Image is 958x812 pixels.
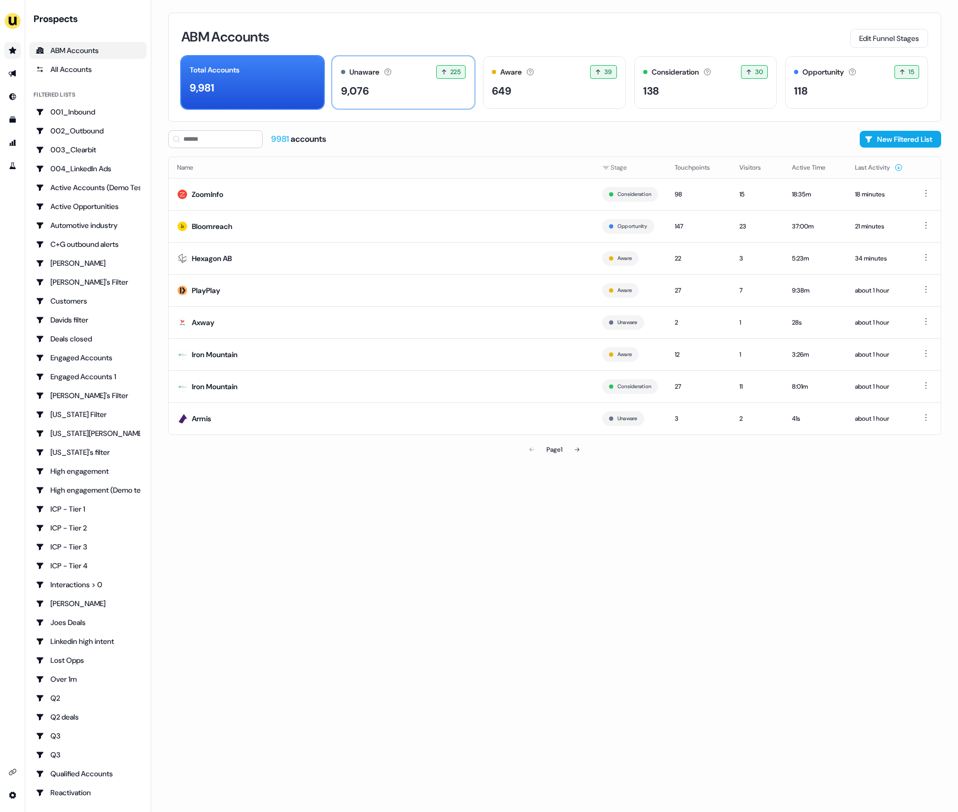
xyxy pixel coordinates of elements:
a: Go to 004_LinkedIn Ads [29,160,147,177]
div: [PERSON_NAME] [36,598,140,609]
div: Opportunity [802,67,844,78]
div: 1 [739,317,775,328]
div: 5:23m [792,253,838,264]
a: Go to Georgia's filter [29,444,147,461]
a: Go to Qualified Accounts [29,765,147,782]
button: Unaware [617,414,637,423]
a: Go to High engagement (Demo testing) [29,482,147,498]
div: 3 [675,413,723,424]
button: Last Activity [855,158,903,177]
div: Bloomreach [192,221,232,232]
a: Go to 001_Inbound [29,103,147,120]
div: High engagement (Demo testing) [36,485,140,495]
button: Touchpoints [675,158,723,177]
div: 12 [675,349,723,360]
div: High engagement [36,466,140,476]
a: Go to integrations [4,787,21,804]
a: Go to ICP - Tier 1 [29,501,147,517]
a: Go to ICP - Tier 3 [29,538,147,555]
div: 18:35m [792,189,838,200]
div: ICP - Tier 1 [36,504,140,514]
div: 3 [739,253,775,264]
div: 147 [675,221,723,232]
div: 3:26m [792,349,838,360]
div: 23 [739,221,775,232]
a: Go to Lost Opps [29,652,147,669]
a: All accounts [29,61,147,78]
a: Go to JJ Deals [29,595,147,612]
div: about 1 hour [855,285,903,296]
div: [US_STATE] Filter [36,409,140,420]
div: Active Opportunities [36,201,140,212]
div: 004_LinkedIn Ads [36,163,140,174]
a: Go to outbound experience [4,65,21,82]
div: Iron Mountain [192,381,238,392]
div: Unaware [349,67,379,78]
button: Consideration [617,190,651,199]
a: Go to Interactions > 0 [29,576,147,593]
div: PlayPlay [192,285,220,296]
div: Lost Opps [36,655,140,665]
div: C+G outbound alerts [36,239,140,249]
span: 9981 [271,133,291,144]
a: Go to Q2 [29,690,147,706]
div: [US_STATE]'s filter [36,447,140,457]
div: Joes Deals [36,617,140,628]
a: Go to Active Accounts (Demo Test) [29,179,147,196]
a: Go to Georgia Filter [29,406,147,423]
a: Go to High engagement [29,463,147,480]
div: Prospects [34,13,147,25]
div: [US_STATE][PERSON_NAME] [36,428,140,439]
a: Go to Georgia Slack [29,425,147,442]
span: 225 [450,67,461,77]
div: Q3 [36,749,140,760]
div: Deals closed [36,334,140,344]
th: Name [169,157,594,178]
div: [PERSON_NAME]'s Filter [36,390,140,401]
div: 2 [739,413,775,424]
div: Q2 deals [36,712,140,722]
div: Iron Mountain [192,349,238,360]
div: 118 [794,83,808,99]
div: about 1 hour [855,349,903,360]
div: ABM Accounts [36,45,140,56]
a: Go to C+G outbound alerts [29,236,147,253]
a: Go to Active Opportunities [29,198,147,215]
a: Go to Reactivation [29,784,147,801]
div: [PERSON_NAME]'s Filter [36,277,140,287]
a: Go to Joes Deals [29,614,147,631]
span: 15 [909,67,914,77]
a: Go to Charlotte Stone [29,255,147,272]
div: 11 [739,381,775,392]
span: 30 [755,67,764,77]
div: Davids filter [36,315,140,325]
div: Page 1 [547,444,562,455]
div: 27 [675,285,723,296]
div: 9,076 [341,83,369,99]
button: New Filtered List [860,131,941,148]
div: 18 minutes [855,189,903,200]
div: Consideration [652,67,699,78]
div: ICP - Tier 2 [36,523,140,533]
div: 138 [643,83,659,99]
button: Opportunity [617,222,647,231]
div: about 1 hour [855,381,903,392]
a: Go to Q3 [29,727,147,744]
div: 98 [675,189,723,200]
div: Over 1m [36,674,140,684]
div: Customers [36,296,140,306]
button: Consideration [617,382,651,391]
button: Unaware [617,318,637,327]
div: Qualified Accounts [36,768,140,779]
div: 7 [739,285,775,296]
button: Edit Funnel Stages [850,29,928,48]
div: 41s [792,413,838,424]
a: Go to attribution [4,134,21,151]
button: Aware [617,254,632,263]
a: Go to 003_Clearbit [29,141,147,158]
a: Go to Customers [29,293,147,309]
div: Q3 [36,731,140,741]
div: ZoomInfo [192,189,223,200]
a: Go to experiments [4,158,21,174]
a: Go to integrations [4,764,21,780]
